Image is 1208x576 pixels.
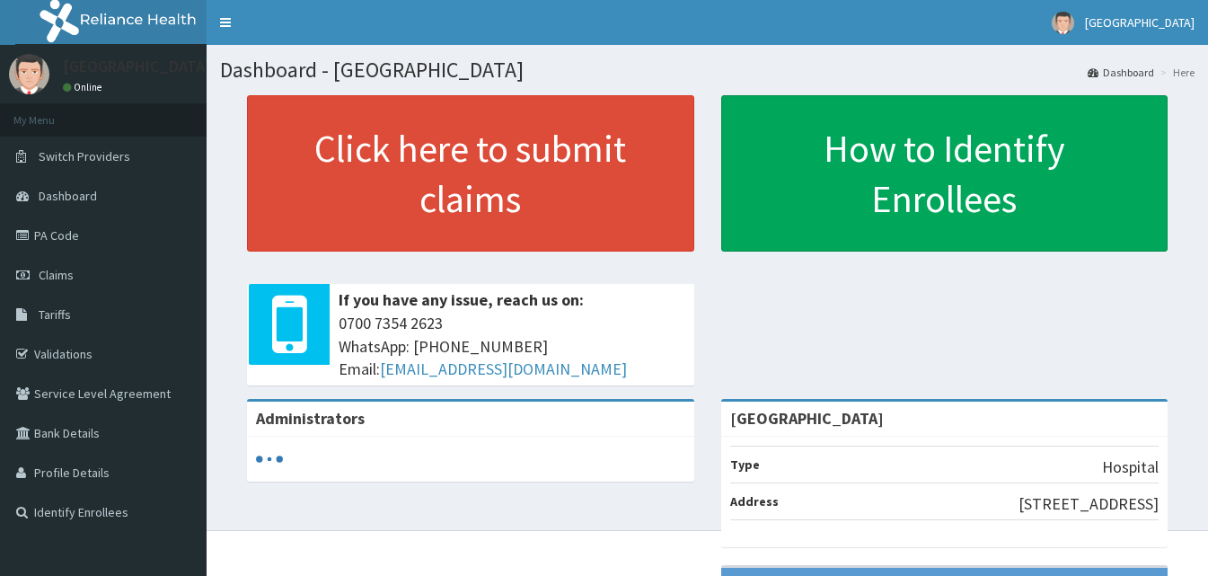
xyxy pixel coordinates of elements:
[1088,65,1154,80] a: Dashboard
[380,359,627,379] a: [EMAIL_ADDRESS][DOMAIN_NAME]
[247,95,694,252] a: Click here to submit claims
[1085,14,1195,31] span: [GEOGRAPHIC_DATA]
[1102,456,1159,479] p: Hospital
[1018,492,1159,516] p: [STREET_ADDRESS]
[339,312,685,381] span: 0700 7354 2623 WhatsApp: [PHONE_NUMBER] Email:
[63,58,211,75] p: [GEOGRAPHIC_DATA]
[39,306,71,323] span: Tariffs
[256,408,365,429] b: Administrators
[256,446,283,473] svg: audio-loading
[730,456,760,473] b: Type
[730,493,779,510] b: Address
[730,408,884,429] strong: [GEOGRAPHIC_DATA]
[9,54,49,94] img: User Image
[39,148,130,164] span: Switch Providers
[39,188,97,204] span: Dashboard
[220,58,1195,82] h1: Dashboard - [GEOGRAPHIC_DATA]
[1052,12,1074,34] img: User Image
[39,267,74,283] span: Claims
[721,95,1168,252] a: How to Identify Enrollees
[1156,65,1195,80] li: Here
[63,81,106,93] a: Online
[339,289,584,310] b: If you have any issue, reach us on:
